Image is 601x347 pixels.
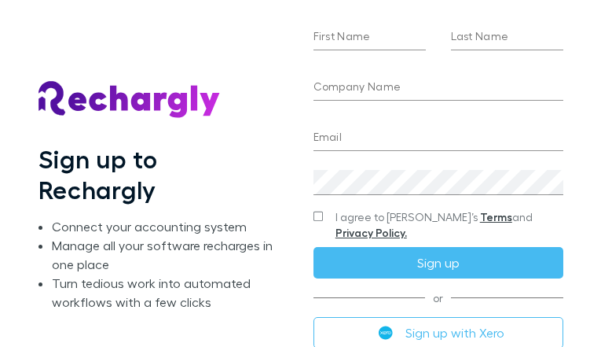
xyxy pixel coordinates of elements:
[313,297,563,298] span: or
[52,217,281,236] li: Connect your accounting system
[480,210,512,223] a: Terms
[38,81,221,119] img: Rechargly's Logo
[38,144,282,205] h1: Sign up to Rechargly
[313,247,563,279] button: Sign up
[52,274,281,312] li: Turn tedious work into automated workflows with a few clicks
[52,236,281,274] li: Manage all your software recharges in one place
[379,326,393,340] img: Xero's logo
[335,209,563,241] span: I agree to [PERSON_NAME]’s and
[335,226,407,239] a: Privacy Policy.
